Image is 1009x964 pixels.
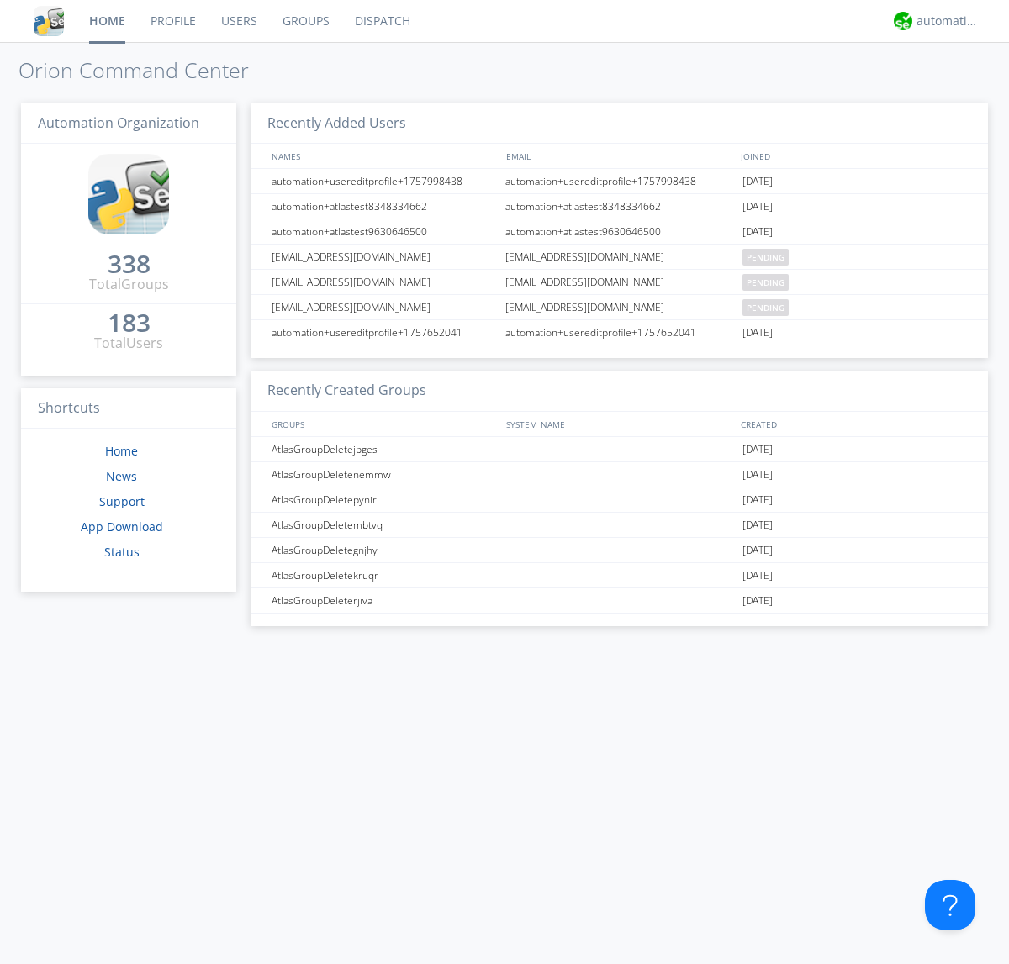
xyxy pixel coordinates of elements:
[742,588,773,614] span: [DATE]
[94,334,163,353] div: Total Users
[251,437,988,462] a: AtlasGroupDeletejbges[DATE]
[267,194,500,219] div: automation+atlastest8348334662
[267,563,500,587] div: AtlasGroupDeletekruqr
[108,314,151,331] div: 183
[742,274,789,291] span: pending
[501,270,738,294] div: [EMAIL_ADDRESS][DOMAIN_NAME]
[251,295,988,320] a: [EMAIL_ADDRESS][DOMAIN_NAME][EMAIL_ADDRESS][DOMAIN_NAME]pending
[34,6,64,36] img: cddb5a64eb264b2086981ab96f4c1ba7
[251,270,988,295] a: [EMAIL_ADDRESS][DOMAIN_NAME][EMAIL_ADDRESS][DOMAIN_NAME]pending
[106,468,137,484] a: News
[742,487,773,513] span: [DATE]
[501,295,738,319] div: [EMAIL_ADDRESS][DOMAIN_NAME]
[104,544,140,560] a: Status
[99,493,145,509] a: Support
[251,103,988,145] h3: Recently Added Users
[251,194,988,219] a: automation+atlastest8348334662automation+atlastest8348334662[DATE]
[251,219,988,245] a: automation+atlastest9630646500automation+atlastest9630646500[DATE]
[251,320,988,345] a: automation+usereditprofile+1757652041automation+usereditprofile+1757652041[DATE]
[267,412,498,436] div: GROUPS
[894,12,912,30] img: d2d01cd9b4174d08988066c6d424eccd
[251,563,988,588] a: AtlasGroupDeletekruqr[DATE]
[251,513,988,538] a: AtlasGroupDeletembtvq[DATE]
[501,219,738,244] div: automation+atlastest9630646500
[251,169,988,194] a: automation+usereditprofile+1757998438automation+usereditprofile+1757998438[DATE]
[267,219,500,244] div: automation+atlastest9630646500
[742,513,773,538] span: [DATE]
[267,144,498,168] div: NAMES
[251,462,988,487] a: AtlasGroupDeletenemmw[DATE]
[502,144,737,168] div: EMAIL
[108,314,151,334] a: 183
[21,388,236,429] h3: Shortcuts
[267,462,500,487] div: AtlasGroupDeletenemmw
[108,255,151,275] a: 338
[105,443,138,459] a: Home
[501,320,738,345] div: automation+usereditprofile+1757652041
[267,295,500,319] div: [EMAIL_ADDRESS][DOMAIN_NAME]
[742,538,773,563] span: [DATE]
[742,299,789,316] span: pending
[502,412,737,436] div: SYSTEM_NAME
[267,169,500,193] div: automation+usereditprofile+1757998438
[267,588,500,613] div: AtlasGroupDeleterjiva
[251,588,988,614] a: AtlasGroupDeleterjiva[DATE]
[742,462,773,487] span: [DATE]
[501,245,738,269] div: [EMAIL_ADDRESS][DOMAIN_NAME]
[267,513,500,537] div: AtlasGroupDeletembtvq
[742,437,773,462] span: [DATE]
[742,563,773,588] span: [DATE]
[742,320,773,345] span: [DATE]
[737,412,972,436] div: CREATED
[737,144,972,168] div: JOINED
[917,13,980,29] div: automation+atlas
[742,194,773,219] span: [DATE]
[88,154,169,234] img: cddb5a64eb264b2086981ab96f4c1ba7
[267,270,500,294] div: [EMAIL_ADDRESS][DOMAIN_NAME]
[251,371,988,412] h3: Recently Created Groups
[251,487,988,513] a: AtlasGroupDeletepynir[DATE]
[251,538,988,563] a: AtlasGroupDeletegnjhy[DATE]
[108,255,151,272] div: 338
[89,275,169,294] div: Total Groups
[267,538,500,562] div: AtlasGroupDeletegnjhy
[251,245,988,270] a: [EMAIL_ADDRESS][DOMAIN_NAME][EMAIL_ADDRESS][DOMAIN_NAME]pending
[501,169,738,193] div: automation+usereditprofile+1757998438
[267,487,500,512] div: AtlasGroupDeletepynir
[267,245,500,269] div: [EMAIL_ADDRESS][DOMAIN_NAME]
[742,249,789,266] span: pending
[501,194,738,219] div: automation+atlastest8348334662
[267,320,500,345] div: automation+usereditprofile+1757652041
[267,437,500,461] div: AtlasGroupDeletejbges
[742,169,773,194] span: [DATE]
[925,880,975,930] iframe: Toggle Customer Support
[38,113,199,132] span: Automation Organization
[742,219,773,245] span: [DATE]
[81,519,163,535] a: App Download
